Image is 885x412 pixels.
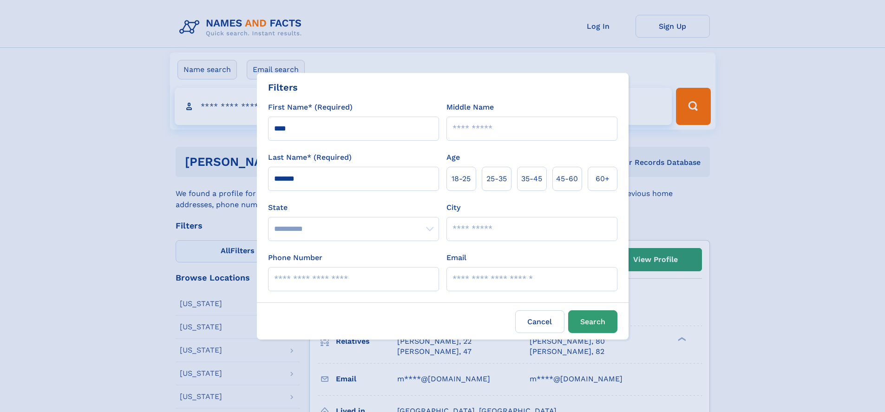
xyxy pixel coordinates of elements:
label: Cancel [515,310,564,333]
span: 25‑35 [486,173,507,184]
label: State [268,202,439,213]
span: 35‑45 [521,173,542,184]
button: Search [568,310,617,333]
span: 45‑60 [556,173,578,184]
span: 18‑25 [452,173,471,184]
label: Email [446,252,466,263]
label: Phone Number [268,252,322,263]
label: Last Name* (Required) [268,152,352,163]
label: Age [446,152,460,163]
span: 60+ [596,173,610,184]
label: First Name* (Required) [268,102,353,113]
div: Filters [268,80,298,94]
label: Middle Name [446,102,494,113]
label: City [446,202,460,213]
